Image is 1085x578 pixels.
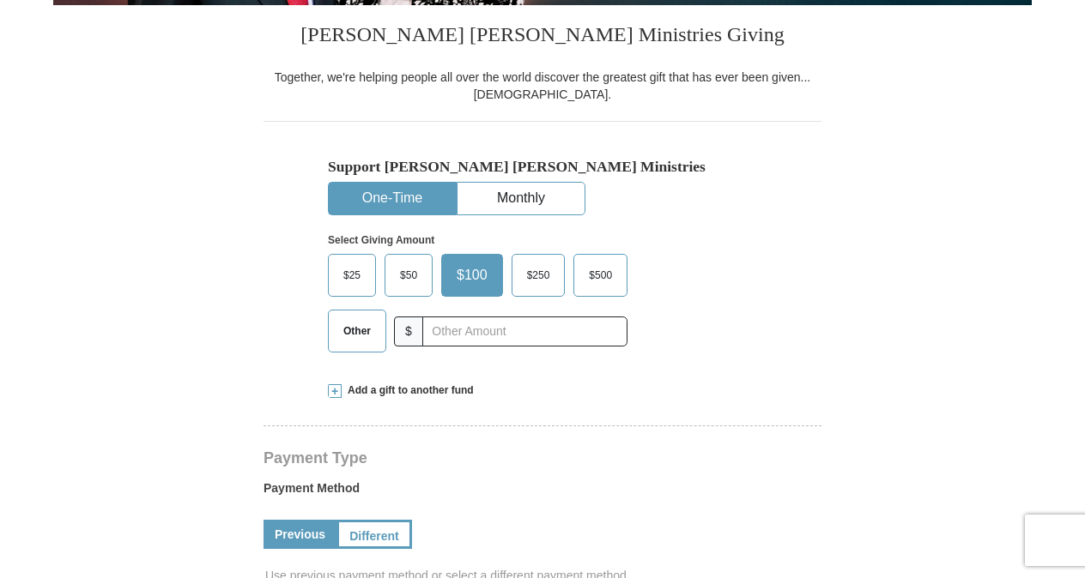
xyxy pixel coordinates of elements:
h5: Support [PERSON_NAME] [PERSON_NAME] Ministries [328,158,757,176]
span: Other [335,318,379,344]
span: $250 [518,262,559,288]
h3: [PERSON_NAME] [PERSON_NAME] Ministries Giving [264,5,821,69]
label: Payment Method [264,479,821,505]
button: One-Time [329,183,456,214]
input: Other Amount [422,316,627,346]
div: Together, we're helping people all over the world discover the greatest gift that has ever been g... [264,69,821,103]
span: $25 [335,262,369,288]
span: $100 [448,262,496,288]
h4: Payment Type [264,451,821,465]
button: Monthly [458,183,585,214]
a: Previous [264,520,336,549]
a: Different [336,520,412,549]
span: Add a gift to another fund [342,383,474,398]
span: $ [394,316,423,346]
strong: Select Giving Amount [328,234,434,246]
span: $50 [391,262,426,288]
span: $500 [580,262,621,288]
